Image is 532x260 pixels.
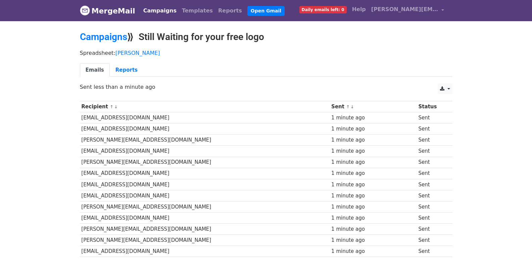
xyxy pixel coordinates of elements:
[331,181,415,189] div: 1 minute ago
[369,3,447,18] a: [PERSON_NAME][EMAIL_ADDRESS][DOMAIN_NAME]
[115,50,160,56] a: [PERSON_NAME]
[299,6,347,13] span: Daily emails left: 0
[110,63,143,77] a: Reports
[331,203,415,211] div: 1 minute ago
[417,123,448,135] td: Sent
[80,224,330,235] td: [PERSON_NAME][EMAIL_ADDRESS][DOMAIN_NAME]
[417,246,448,257] td: Sent
[331,114,415,122] div: 1 minute ago
[80,135,330,146] td: [PERSON_NAME][EMAIL_ADDRESS][DOMAIN_NAME]
[331,170,415,177] div: 1 minute ago
[80,123,330,135] td: [EMAIL_ADDRESS][DOMAIN_NAME]
[417,146,448,157] td: Sent
[141,4,179,17] a: Campaigns
[247,6,285,16] a: Open Gmail
[417,235,448,246] td: Sent
[331,125,415,133] div: 1 minute ago
[331,236,415,244] div: 1 minute ago
[114,104,118,109] a: ↓
[371,5,438,13] span: [PERSON_NAME][EMAIL_ADDRESS][DOMAIN_NAME]
[80,213,330,224] td: [EMAIL_ADDRESS][DOMAIN_NAME]
[80,5,90,15] img: MergeMail logo
[417,157,448,168] td: Sent
[331,225,415,233] div: 1 minute ago
[330,101,417,112] th: Sent
[215,4,245,17] a: Reports
[417,101,448,112] th: Status
[80,112,330,123] td: [EMAIL_ADDRESS][DOMAIN_NAME]
[417,179,448,190] td: Sent
[80,31,452,43] h2: ⟫ Still Waiting for your free logo
[80,146,330,157] td: [EMAIL_ADDRESS][DOMAIN_NAME]
[80,157,330,168] td: [PERSON_NAME][EMAIL_ADDRESS][DOMAIN_NAME]
[331,192,415,200] div: 1 minute ago
[80,101,330,112] th: Recipient
[80,179,330,190] td: [EMAIL_ADDRESS][DOMAIN_NAME]
[417,112,448,123] td: Sent
[80,235,330,246] td: [PERSON_NAME][EMAIL_ADDRESS][DOMAIN_NAME]
[331,158,415,166] div: 1 minute ago
[110,104,113,109] a: ↑
[80,49,452,57] p: Spreadsheet:
[297,3,349,16] a: Daily emails left: 0
[349,3,369,16] a: Help
[331,214,415,222] div: 1 minute ago
[80,63,110,77] a: Emails
[80,201,330,212] td: [PERSON_NAME][EMAIL_ADDRESS][DOMAIN_NAME]
[80,168,330,179] td: [EMAIL_ADDRESS][DOMAIN_NAME]
[331,147,415,155] div: 1 minute ago
[179,4,215,17] a: Templates
[417,190,448,201] td: Sent
[80,4,135,18] a: MergeMail
[346,104,350,109] a: ↑
[331,136,415,144] div: 1 minute ago
[80,31,127,42] a: Campaigns
[350,104,354,109] a: ↓
[417,135,448,146] td: Sent
[417,168,448,179] td: Sent
[80,83,452,90] p: Sent less than a minute ago
[80,246,330,257] td: [EMAIL_ADDRESS][DOMAIN_NAME]
[331,248,415,255] div: 1 minute ago
[417,224,448,235] td: Sent
[417,213,448,224] td: Sent
[80,190,330,201] td: [EMAIL_ADDRESS][DOMAIN_NAME]
[417,201,448,212] td: Sent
